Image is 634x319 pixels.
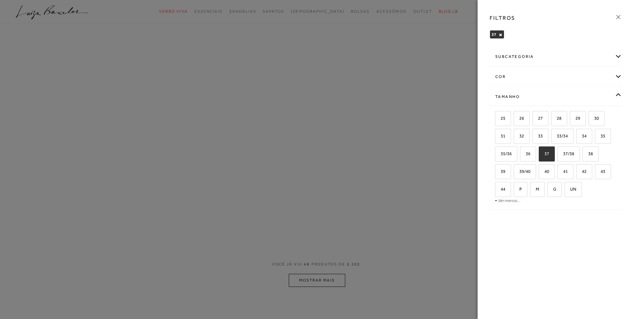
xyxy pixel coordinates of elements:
[494,134,501,140] input: 31
[531,187,539,192] span: M
[575,134,582,140] input: 34
[499,32,502,37] button: 37 Close
[513,187,519,194] input: P
[538,169,544,176] input: 40
[514,169,530,174] span: 39/40
[589,116,599,121] span: 30
[496,116,505,121] span: 25
[496,151,512,156] span: 35/36
[498,198,520,203] a: Ver menos...
[496,187,505,192] span: 44
[490,48,622,66] div: subcategoria
[588,116,594,123] input: 30
[577,169,587,174] span: 42
[531,116,538,123] input: 27
[492,32,496,37] span: 37
[514,187,522,192] span: P
[494,169,501,176] input: 39
[490,88,622,106] div: Tamanho
[494,187,501,194] input: 44
[550,116,557,123] input: 28
[583,151,593,156] span: 38
[556,169,563,176] input: 41
[513,169,519,176] input: 39/40
[513,134,519,140] input: 32
[514,133,524,138] span: 32
[596,133,605,138] span: 35
[531,134,538,140] input: 33
[582,151,588,158] input: 38
[548,187,556,192] span: G
[496,169,505,174] span: 39
[490,68,622,86] div: cor
[552,116,561,121] span: 28
[533,133,543,138] span: 33
[570,116,580,121] span: 29
[490,14,515,22] h3: FILTROS
[519,151,526,158] input: 36
[514,116,524,121] span: 26
[538,151,544,158] input: 37
[594,134,601,140] input: 35
[496,133,505,138] span: 31
[575,169,582,176] input: 42
[569,116,576,123] input: 29
[539,169,549,174] span: 40
[494,151,501,158] input: 35/36
[539,151,549,156] span: 37
[533,116,543,121] span: 27
[513,116,519,123] input: 26
[529,187,536,194] input: M
[521,151,530,156] span: 36
[556,151,563,158] input: 37/38
[550,134,557,140] input: 33/34
[596,169,605,174] span: 43
[577,133,587,138] span: 34
[565,187,576,192] span: UN
[494,116,501,123] input: 25
[495,198,497,203] span: -
[552,133,568,138] span: 33/34
[563,187,570,194] input: UN
[594,169,601,176] input: 43
[546,187,553,194] input: G
[558,151,574,156] span: 37/38
[558,169,568,174] span: 41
